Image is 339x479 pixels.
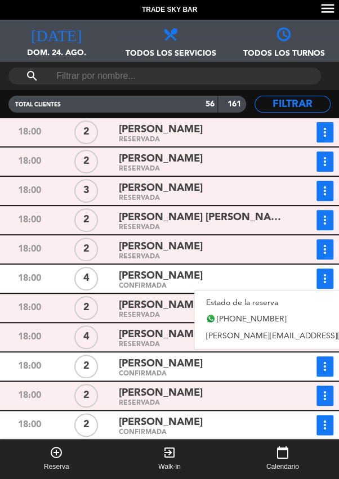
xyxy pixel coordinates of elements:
[318,126,332,139] i: more_vert
[119,196,282,201] div: RESERVADA
[119,167,282,172] div: RESERVADA
[318,360,332,373] i: more_vert
[119,254,282,259] div: RESERVADA
[113,440,226,479] button: exit_to_appWalk-in
[316,268,333,289] button: more_vert
[74,208,98,232] div: 2
[119,122,203,138] span: [PERSON_NAME]
[119,414,203,431] span: [PERSON_NAME]
[316,239,333,259] button: more_vert
[1,151,58,172] div: 18:00
[255,96,331,113] button: Filtrar
[119,371,282,377] div: CONFIRMADA
[276,446,289,459] i: calendar_today
[1,210,58,230] div: 18:00
[119,385,203,401] span: [PERSON_NAME]
[119,137,282,142] div: RESERVADA
[1,122,58,142] div: 18:00
[119,297,203,314] span: [PERSON_NAME]
[142,5,197,16] span: Trade Sky Bar
[318,213,332,227] i: more_vert
[226,440,339,479] button: calendar_todayCalendario
[74,150,98,173] div: 2
[31,25,82,41] i: [DATE]
[1,239,58,259] div: 18:00
[163,446,176,459] i: exit_to_app
[316,356,333,377] button: more_vert
[1,356,58,377] div: 18:00
[316,386,333,406] button: more_vert
[119,326,203,343] span: [PERSON_NAME]
[74,120,98,144] div: 2
[119,239,203,255] span: [PERSON_NAME]
[55,68,274,84] input: Filtrar por nombre...
[316,151,333,172] button: more_vert
[119,356,203,372] span: [PERSON_NAME]
[119,284,282,289] div: CONFIRMADA
[206,100,215,108] strong: 56
[119,401,282,406] div: RESERVADA
[316,122,333,142] button: more_vert
[74,384,98,408] div: 2
[44,462,69,473] span: Reserva
[1,327,58,347] div: 18:00
[318,243,332,256] i: more_vert
[50,446,63,459] i: add_circle_outline
[74,413,98,437] div: 2
[74,179,98,203] div: 3
[1,386,58,406] div: 18:00
[74,325,98,349] div: 4
[228,100,243,108] strong: 161
[119,313,282,318] div: RESERVADA
[25,69,39,83] i: search
[119,225,282,230] div: RESERVADA
[74,296,98,320] div: 2
[1,415,58,435] div: 18:00
[318,418,332,432] i: more_vert
[1,181,58,201] div: 18:00
[316,210,333,230] button: more_vert
[119,209,282,226] span: [PERSON_NAME] [PERSON_NAME]
[316,181,333,201] button: more_vert
[74,238,98,261] div: 2
[266,462,299,473] span: Calendario
[74,267,98,290] div: 4
[119,342,282,347] div: RESERVADA
[316,415,333,435] button: more_vert
[158,462,181,473] span: Walk-in
[119,151,203,167] span: [PERSON_NAME]
[1,298,58,318] div: 18:00
[318,155,332,168] i: more_vert
[217,313,287,326] span: [PHONE_NUMBER]
[119,268,203,284] span: [PERSON_NAME]
[318,272,332,285] i: more_vert
[119,430,282,435] div: CONFIRMADA
[74,355,98,378] div: 2
[15,102,61,108] span: TOTAL CLIENTES
[119,180,203,196] span: [PERSON_NAME]
[1,268,58,289] div: 18:00
[318,184,332,198] i: more_vert
[318,389,332,402] i: more_vert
